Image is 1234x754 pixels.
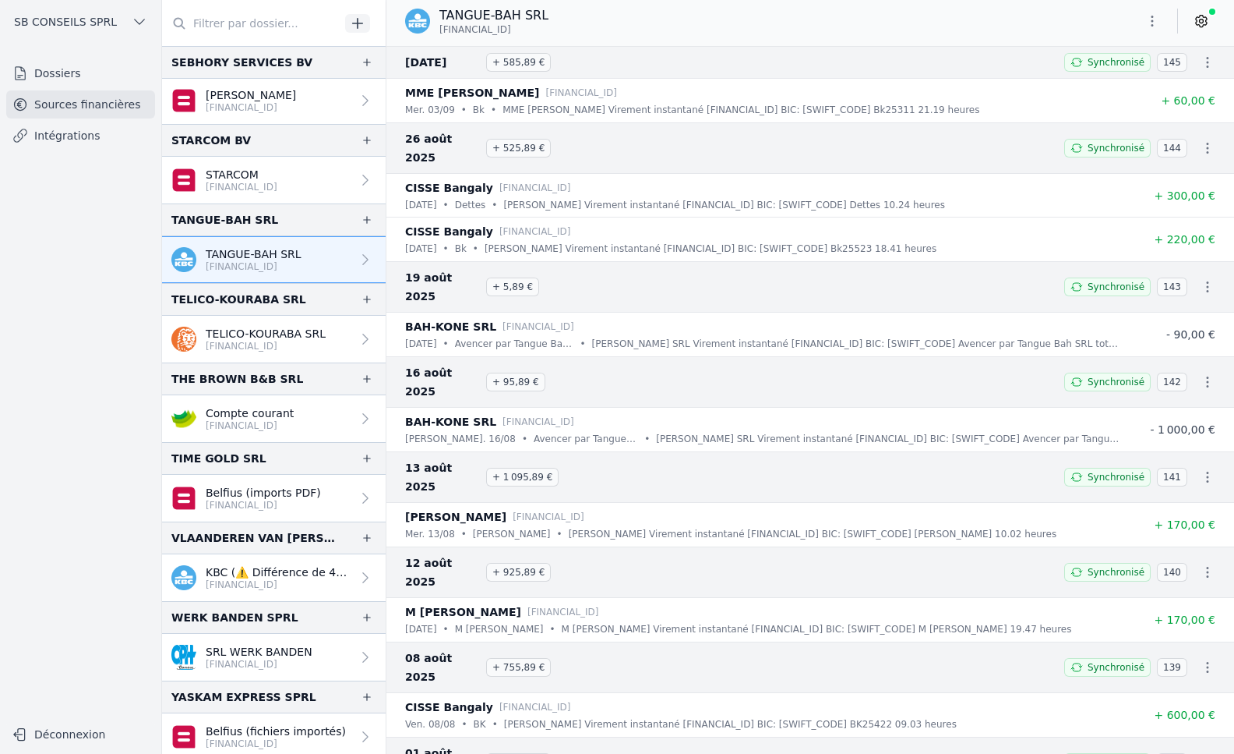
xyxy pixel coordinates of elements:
[206,579,351,591] p: [FINANCIAL_ID]
[461,102,467,118] div: •
[206,724,346,739] p: Belfius (fichiers importés)
[1157,658,1187,677] span: 139
[550,621,555,637] div: •
[405,363,480,401] span: 16 août 2025
[206,499,321,512] p: [FINANCIAL_ID]
[162,316,386,363] a: TELICO-KOURABA SRL [FINANCIAL_ID]
[580,336,585,352] div: •
[502,102,979,118] p: MME [PERSON_NAME] Virement instantané [FINANCIAL_ID] BIC: [SWIFT_CODE] Bk25311 21.19 heures
[455,621,544,637] p: M [PERSON_NAME]
[486,468,559,487] span: + 1 095,89 €
[486,563,551,582] span: + 925,89 €
[491,102,496,118] div: •
[486,139,551,158] span: + 525,89 €
[171,247,196,272] img: kbc.png
[171,645,196,670] img: BANQUE_CPH_CPHBBE75XXX.png
[527,604,599,620] p: [FINANCIAL_ID]
[171,688,316,706] div: YASKAM EXPRESS SPRL
[502,319,574,335] p: [FINANCIAL_ID]
[405,129,480,167] span: 26 août 2025
[534,431,638,447] p: Avencer par Tangue Bah SRL total
[562,621,1072,637] p: M [PERSON_NAME] Virement instantané [FINANCIAL_ID] BIC: [SWIFT_CODE] M [PERSON_NAME] 19.47 heures
[455,336,574,352] p: Avencer par Tangue Bah SRL total
[405,317,496,336] p: BAH-KONE SRL
[405,222,493,241] p: CISSE Bangaly
[1088,661,1144,674] span: Synchronisé
[171,449,266,468] div: TIME GOLD SRL
[485,241,936,257] p: [PERSON_NAME] Virement instantané [FINANCIAL_ID] BIC: [SWIFT_CODE] Bk25523 18.41 heures
[405,649,480,686] span: 08 août 2025
[162,77,386,124] a: [PERSON_NAME] [FINANCIAL_ID]
[206,658,312,671] p: [FINANCIAL_ID]
[405,431,516,447] p: [PERSON_NAME]. 16/08
[644,431,650,447] div: •
[455,241,467,257] p: Bk
[504,717,957,732] p: [PERSON_NAME] Virement instantané [FINANCIAL_ID] BIC: [SWIFT_CODE] BK25422 09.03 heures
[405,268,480,306] span: 19 août 2025
[405,102,455,118] p: mer. 03/09
[206,101,296,114] p: [FINANCIAL_ID]
[1150,423,1215,436] span: - 1 000,00 €
[492,197,497,213] div: •
[206,405,294,421] p: Compte courant
[499,180,571,196] p: [FINANCIAL_ID]
[522,431,527,447] div: •
[1157,468,1187,487] span: 141
[592,336,1123,352] p: [PERSON_NAME] SRL Virement instantané [FINANCIAL_ID] BIC: [SWIFT_CODE] Avencer par Tangue Bah SRL...
[439,6,548,25] p: TANGUE-BAH SRL
[461,526,467,542] div: •
[171,290,306,309] div: TELICO-KOURABA SRL
[486,373,545,391] span: + 95,89 €
[171,131,251,150] div: STARCOM BV
[443,241,449,257] div: •
[206,326,326,342] p: TELICO-KOURABA SRL
[1088,471,1144,483] span: Synchronisé
[171,406,196,431] img: crelan.png
[443,197,449,213] div: •
[502,414,574,430] p: [FINANCIAL_ID]
[405,336,437,352] p: [DATE]
[1166,328,1215,341] span: - 90,00 €
[461,717,467,732] div: •
[1088,376,1144,388] span: Synchronisé
[405,241,437,257] p: [DATE]
[206,485,321,501] p: Belfius (imports PDF)
[405,603,521,621] p: M [PERSON_NAME]
[206,565,351,580] p: KBC (⚠️ Différence de 49,50)
[171,529,336,547] div: VLAANDEREN VAN [PERSON_NAME]
[486,278,539,296] span: + 5,89 €
[474,717,486,732] p: BK
[503,197,945,213] p: [PERSON_NAME] Virement instantané [FINANCIAL_ID] BIC: [SWIFT_CODE] Dettes 10.24 heures
[1157,563,1187,582] span: 140
[545,85,617,101] p: [FINANCIAL_ID]
[405,9,430,34] img: kbc.png
[455,197,486,213] p: Dettes
[206,181,277,193] p: [FINANCIAL_ID]
[405,717,455,732] p: ven. 08/08
[1154,709,1215,721] span: + 600,00 €
[6,722,155,747] button: Déconnexion
[206,87,296,103] p: [PERSON_NAME]
[439,23,511,36] span: [FINANCIAL_ID]
[1157,373,1187,391] span: 142
[162,236,386,283] a: TANGUE-BAH SRL [FINANCIAL_ID]
[1157,278,1187,296] span: 143
[171,724,196,749] img: belfius.png
[513,509,584,525] p: [FINANCIAL_ID]
[14,14,117,30] span: SB CONSEILS SPRL
[569,526,1057,542] p: [PERSON_NAME] Virement instantané [FINANCIAL_ID] BIC: [SWIFT_CODE] [PERSON_NAME] 10.02 heures
[405,458,480,496] span: 13 août 2025
[405,412,496,431] p: BAH-KONE SRL
[1154,233,1215,246] span: + 220,00 €
[405,53,480,72] span: [DATE]
[1154,519,1215,531] span: + 170,00 €
[206,738,346,750] p: [FINANCIAL_ID]
[206,419,294,432] p: [FINANCIAL_ID]
[405,698,493,717] p: CISSE Bangaly
[405,621,437,637] p: [DATE]
[6,59,155,87] a: Dossiers
[1154,614,1215,626] span: + 170,00 €
[206,167,277,182] p: STARCOM
[486,53,551,72] span: + 585,89 €
[171,327,196,352] img: ing.png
